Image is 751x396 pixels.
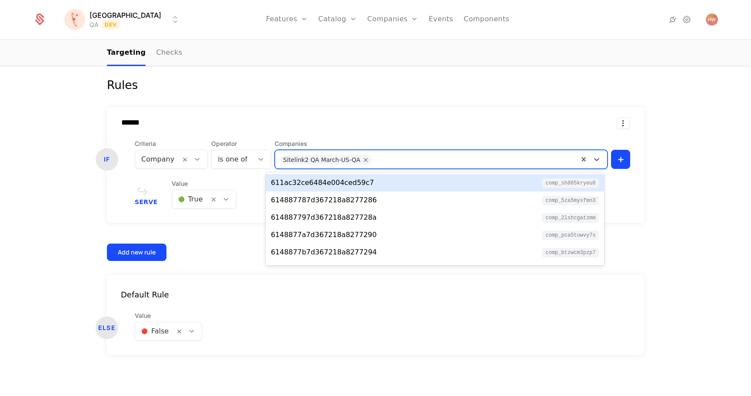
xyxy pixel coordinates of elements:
[706,13,718,26] button: Open user button
[90,10,161,20] span: [GEOGRAPHIC_DATA]
[271,178,374,188] div: 611ac32ce6484e004ced59c7
[271,247,377,257] div: 6148877b7d367218a8277294
[542,231,599,240] span: comp_PCA5tuWVY7S
[271,230,377,240] div: 6148877a7d367218a8277290
[542,178,599,188] span: comp_Sh865kryEu8
[118,248,156,257] div: Add new rule
[64,9,85,30] img: Florence
[135,139,208,148] span: Criteria
[211,139,271,148] span: Operator
[271,212,377,223] div: 614887797d367218a827728a
[96,317,118,339] div: ELSE
[542,196,599,205] span: comp_5za5MySFMn3
[102,20,120,29] span: Dev
[67,10,180,29] button: Select environment
[611,150,630,169] button: +
[107,40,146,66] a: Targeting
[107,40,182,66] ul: Choose Sub Page
[90,20,99,29] div: QA
[107,244,166,261] button: Add new rule
[271,264,376,275] div: 6148877c7d367218a827729a
[706,13,718,26] img: Hank Warner
[107,40,644,66] nav: Main
[135,311,202,320] span: Value
[360,155,372,165] div: Remove Sitelink2 QA March-US-QA
[135,199,158,205] span: Serve
[542,248,599,257] span: comp_BTZWcm3pzP7
[271,195,377,205] div: 614887787d367218a8277286
[283,155,360,165] div: Sitelink2 QA March-US-QA
[107,289,644,301] div: Default Rule
[616,118,630,129] button: Select action
[96,148,118,171] div: IF
[107,76,644,94] div: Rules
[681,14,692,25] a: Settings
[172,179,236,188] span: Value
[668,14,678,25] a: Integrations
[542,213,599,223] span: comp_2LsHcGATZmM
[156,40,182,66] a: Checks
[275,139,608,148] span: Companies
